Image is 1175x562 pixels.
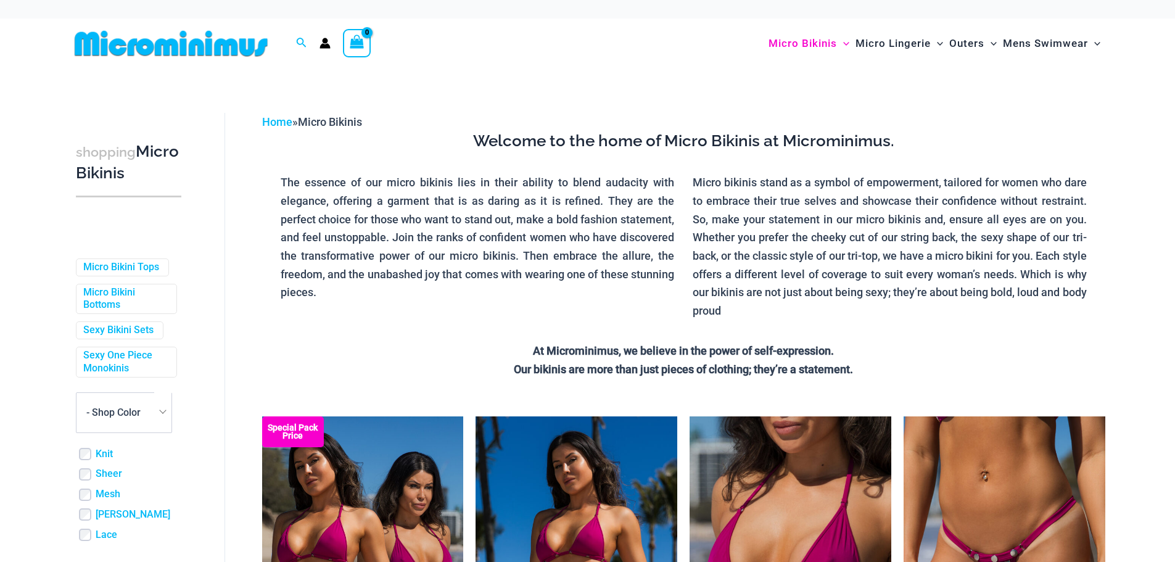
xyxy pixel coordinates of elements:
strong: Our bikinis are more than just pieces of clothing; they’re a statement. [514,363,853,376]
a: Micro BikinisMenu ToggleMenu Toggle [765,25,852,62]
img: MM SHOP LOGO FLAT [70,30,273,57]
a: Lace [96,529,117,542]
span: Menu Toggle [931,28,943,59]
a: Sexy Bikini Sets [83,324,154,337]
span: - Shop Color [76,392,172,433]
span: Micro Lingerie [855,28,931,59]
span: Menu Toggle [984,28,997,59]
a: Knit [96,448,113,461]
strong: At Microminimus, we believe in the power of self-expression. [533,344,834,357]
span: Mens Swimwear [1003,28,1088,59]
a: Micro Bikini Bottoms [83,286,167,312]
span: Outers [949,28,984,59]
a: Sheer [96,468,122,481]
span: Menu Toggle [837,28,849,59]
a: Search icon link [296,36,307,51]
a: OutersMenu ToggleMenu Toggle [946,25,1000,62]
span: Menu Toggle [1088,28,1100,59]
span: » [262,115,362,128]
b: Special Pack Price [262,424,324,440]
p: Micro bikinis stand as a symbol of empowerment, tailored for women who dare to embrace their true... [693,173,1087,320]
a: [PERSON_NAME] [96,508,170,521]
span: shopping [76,144,136,160]
a: View Shopping Cart, empty [343,29,371,57]
a: Sexy One Piece Monokinis [83,349,167,375]
a: Mesh [96,488,120,501]
a: Micro LingerieMenu ToggleMenu Toggle [852,25,946,62]
span: Micro Bikinis [769,28,837,59]
h3: Micro Bikinis [76,141,181,184]
a: Account icon link [320,38,331,49]
span: - Shop Color [76,393,171,432]
a: Mens SwimwearMenu ToggleMenu Toggle [1000,25,1103,62]
nav: Site Navigation [764,23,1106,64]
span: - Shop Color [86,407,141,418]
a: Home [262,115,292,128]
a: Micro Bikini Tops [83,261,159,274]
span: Micro Bikinis [298,115,362,128]
h3: Welcome to the home of Micro Bikinis at Microminimus. [271,131,1096,152]
p: The essence of our micro bikinis lies in their ability to blend audacity with elegance, offering ... [281,173,675,302]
